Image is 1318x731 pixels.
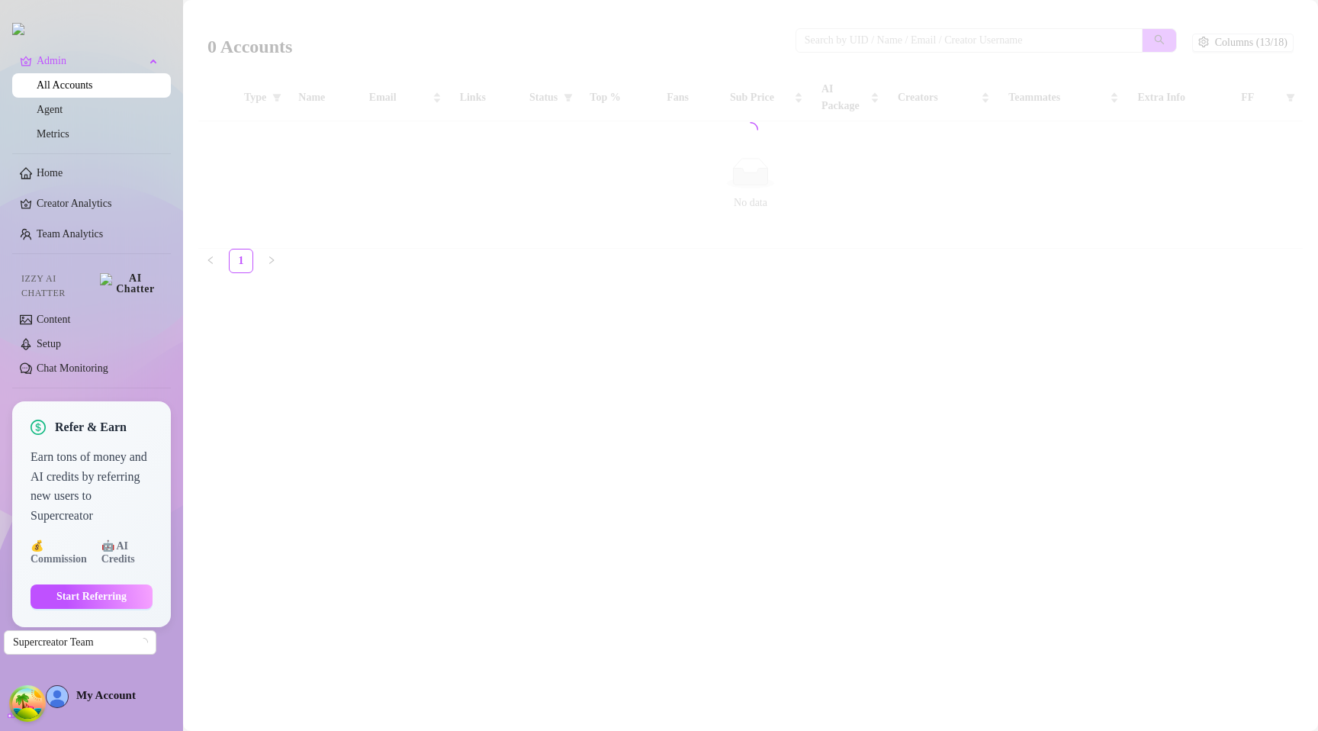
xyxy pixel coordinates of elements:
[267,256,276,265] span: right
[743,122,758,137] span: loading
[21,272,94,301] span: Izzy AI Chatter
[37,314,70,325] a: Content
[13,631,147,654] span: Supercreator Team
[198,249,223,273] button: left
[12,688,43,719] button: Open Tanstack query devtools
[20,55,32,67] span: crown
[12,23,24,35] img: logo.svg
[230,250,252,272] a: 1
[206,256,215,265] span: left
[37,228,103,240] a: Team Analytics
[31,540,89,566] span: 💰 Commission
[31,420,46,435] span: dollar
[37,362,108,374] a: Chat Monitoring
[55,420,127,433] strong: Refer & Earn
[31,584,153,609] button: Start Referring
[76,689,136,701] span: My Account
[259,249,284,273] li: Next Page
[37,192,159,216] a: Creator Analytics
[198,249,223,273] li: Previous Page
[37,79,93,91] a: All Accounts
[37,49,145,73] span: Admin
[139,638,148,647] span: loading
[37,128,69,140] a: Metrics
[37,338,61,349] a: Setup
[37,104,63,115] a: Agent
[100,273,159,295] img: AI Chatter
[56,591,127,603] span: Start Referring
[31,581,153,609] a: Start Referring
[259,249,284,273] button: right
[8,709,18,720] span: build
[101,540,153,566] span: 🤖 AI Credits
[31,447,153,525] span: Earn tons of money and AI credits by referring new users to Supercreator
[47,686,68,707] img: AD_cMMTxCeTpmN1d5MnKJ1j-_uXZCpTKapSSqNGg4PyXtR_tCW7gZXTNmFz2tpVv9LSyNV7ff1CaS4f4q0HLYKULQOwoM5GQR...
[229,249,253,273] li: 1
[37,167,63,179] a: Home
